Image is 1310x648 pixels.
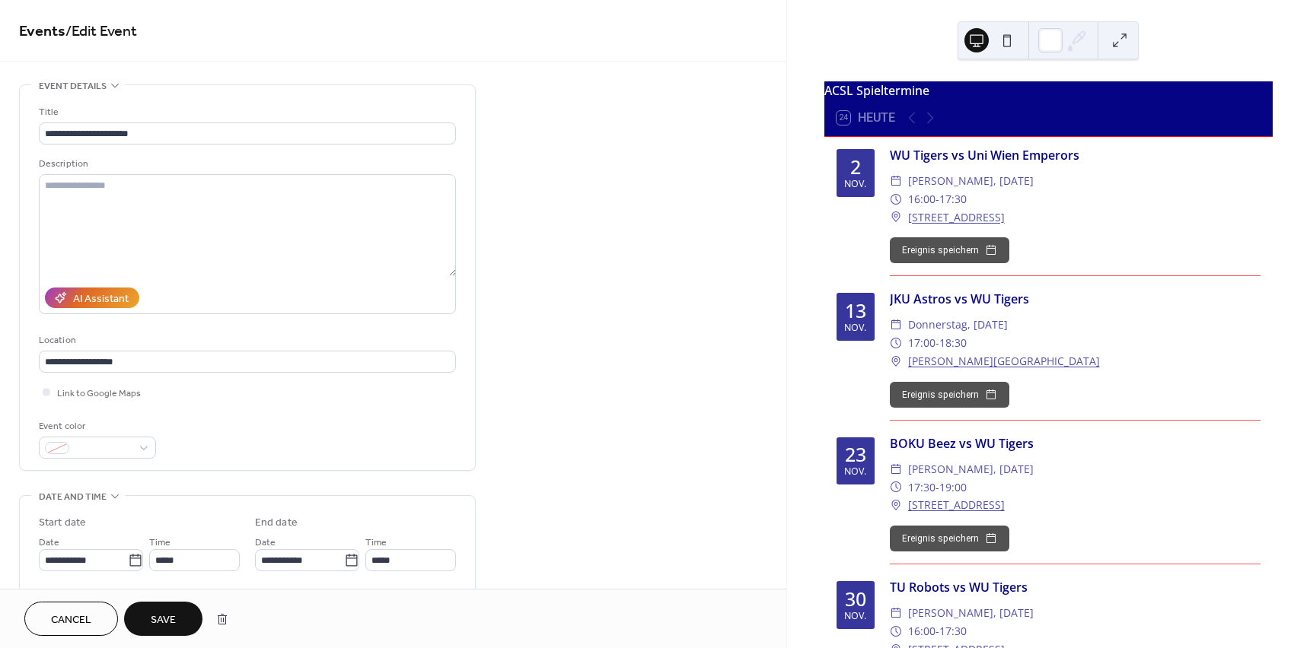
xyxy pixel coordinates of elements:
[890,478,902,497] div: ​
[908,334,935,352] span: 17:00
[844,179,866,189] div: Nov.
[255,535,276,551] span: Date
[890,352,902,370] div: ​
[844,323,866,333] div: Nov.
[935,334,939,352] span: -
[908,622,935,640] span: 16:00
[908,460,1034,478] span: [PERSON_NAME], [DATE]
[151,612,176,628] span: Save
[51,612,91,628] span: Cancel
[908,172,1034,190] span: [PERSON_NAME], [DATE]
[890,460,902,478] div: ​
[935,622,939,640] span: -
[45,287,139,308] button: AI Assistant
[39,535,59,551] span: Date
[39,104,453,120] div: Title
[890,172,902,190] div: ​
[908,352,1100,370] a: [PERSON_NAME][GEOGRAPHIC_DATA]
[908,496,1005,514] a: [STREET_ADDRESS]
[890,496,902,514] div: ​
[365,535,387,551] span: Time
[890,382,1009,408] button: Ereignis speichern
[39,489,107,505] span: Date and time
[890,622,902,640] div: ​
[890,604,902,622] div: ​
[824,81,1273,100] div: ACSL Spieltermine
[890,578,1261,596] div: TU Robots vs WU Tigers
[908,478,935,497] span: 17:30
[890,434,1261,453] div: BOKU Beez vs WU Tigers
[73,291,129,307] div: AI Assistant
[844,611,866,621] div: Nov.
[255,515,298,531] div: End date
[890,208,902,227] div: ​
[890,190,902,208] div: ​
[124,602,202,636] button: Save
[844,467,866,477] div: Nov.
[39,78,107,94] span: Event details
[890,237,1009,263] button: Ereignis speichern
[39,418,153,434] div: Event color
[908,190,935,208] span: 16:00
[890,290,1261,308] div: JKU Astros vs WU Tigers
[890,146,1261,164] div: WU Tigers vs Uni Wien Emperors
[845,445,866,464] div: 23
[939,478,967,497] span: 19:00
[908,604,1034,622] span: [PERSON_NAME], [DATE]
[890,334,902,352] div: ​
[845,301,866,320] div: 13
[24,602,118,636] button: Cancel
[65,17,137,46] span: / Edit Event
[850,157,861,176] div: 2
[890,526,1009,551] button: Ereignis speichern
[908,208,1005,227] a: [STREET_ADDRESS]
[890,316,902,334] div: ​
[39,515,86,531] div: Start date
[939,334,967,352] span: 18:30
[939,622,967,640] span: 17:30
[19,17,65,46] a: Events
[39,156,453,172] div: Description
[939,190,967,208] span: 17:30
[845,589,866,608] div: 30
[149,535,171,551] span: Time
[57,386,141,402] span: Link to Google Maps
[935,190,939,208] span: -
[935,478,939,497] span: -
[39,332,453,348] div: Location
[908,316,1008,334] span: Donnerstag, [DATE]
